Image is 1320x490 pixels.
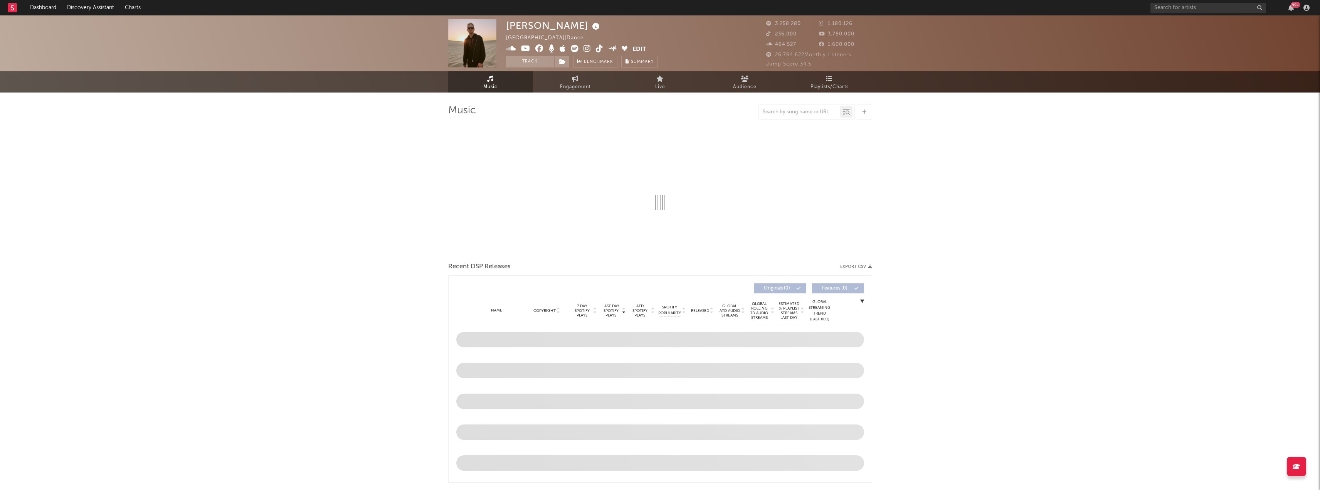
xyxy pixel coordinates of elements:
div: Global Streaming Trend (Last 60D) [808,299,831,322]
span: 464.527 [766,42,796,47]
div: 99 + [1291,2,1300,8]
div: [GEOGRAPHIC_DATA] | Dance [506,34,592,43]
span: Global Rolling 7D Audio Streams [749,301,770,320]
button: Originals(0) [754,283,806,293]
a: Benchmark [573,56,617,67]
div: [PERSON_NAME] [506,19,602,32]
button: Features(0) [812,283,864,293]
button: 99+ [1288,5,1294,11]
span: Spotify Popularity [658,305,681,316]
a: Live [618,71,703,93]
button: Summary [621,56,658,67]
input: Search for artists [1150,3,1266,13]
input: Search by song name or URL [759,109,840,115]
span: Estimated % Playlist Streams Last Day [779,301,800,320]
button: Track [506,56,554,67]
a: Engagement [533,71,618,93]
span: Music [483,83,498,92]
span: Jump Score: 34.5 [766,62,811,67]
button: Export CSV [840,264,872,269]
span: Features ( 0 ) [817,286,853,291]
span: Originals ( 0 ) [759,286,795,291]
span: Summary [631,60,654,64]
span: Released [691,308,709,313]
span: Global ATD Audio Streams [719,304,740,318]
span: Copyright [533,308,556,313]
span: Recent DSP Releases [448,262,511,271]
span: Playlists/Charts [810,83,849,92]
span: ATD Spotify Plays [630,304,650,318]
span: 1.600.000 [819,42,854,47]
button: Edit [632,45,646,54]
span: Engagement [560,83,591,92]
span: Live [655,83,665,92]
span: 3.258.280 [766,21,801,26]
span: 26.764.622 Monthly Listeners [766,52,851,57]
a: Audience [703,71,787,93]
span: 1.180.126 [819,21,853,26]
div: Name [472,308,522,313]
span: 236.000 [766,32,797,37]
span: 7 Day Spotify Plays [572,304,592,318]
span: 3.780.000 [819,32,854,37]
a: Playlists/Charts [787,71,872,93]
span: Benchmark [584,57,613,67]
span: Last Day Spotify Plays [601,304,621,318]
span: Audience [733,83,757,92]
a: Music [448,71,533,93]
